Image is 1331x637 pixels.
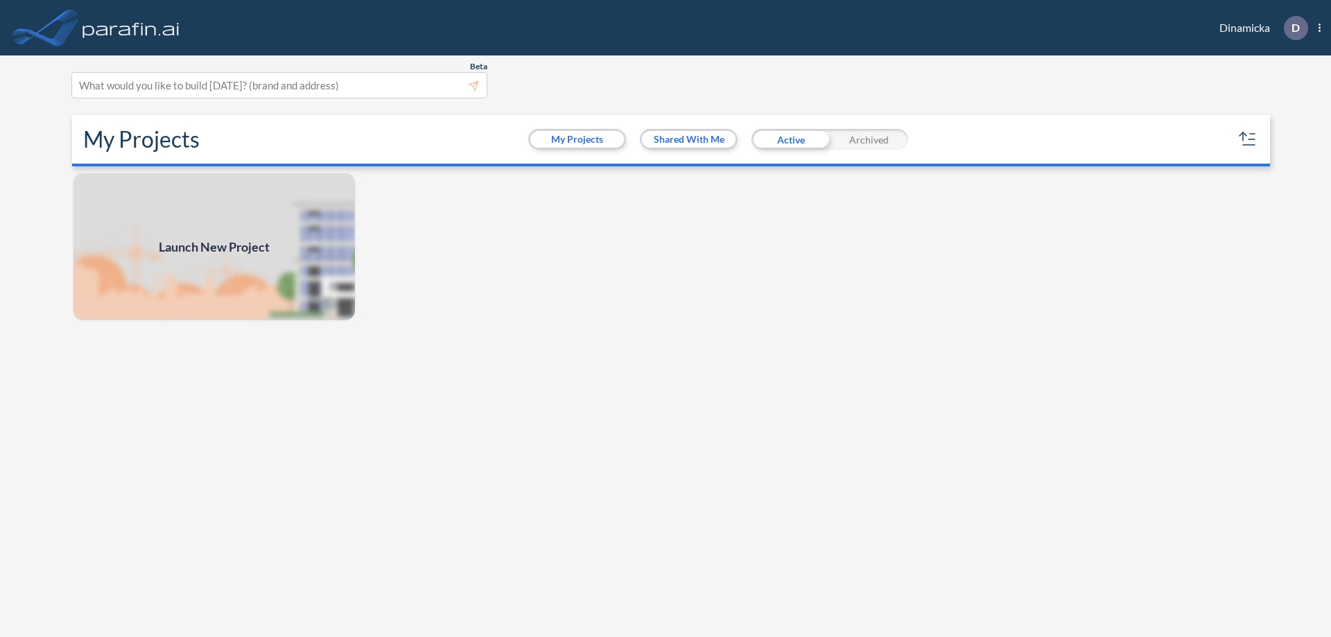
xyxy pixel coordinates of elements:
[1291,21,1300,34] p: D
[159,238,270,256] span: Launch New Project
[72,172,356,322] a: Launch New Project
[830,129,908,150] div: Archived
[751,129,830,150] div: Active
[530,131,624,148] button: My Projects
[80,14,182,42] img: logo
[470,61,487,72] span: Beta
[72,172,356,322] img: add
[1237,128,1259,150] button: sort
[642,131,736,148] button: Shared With Me
[1199,16,1321,40] div: Dinamicka
[83,126,200,152] h2: My Projects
